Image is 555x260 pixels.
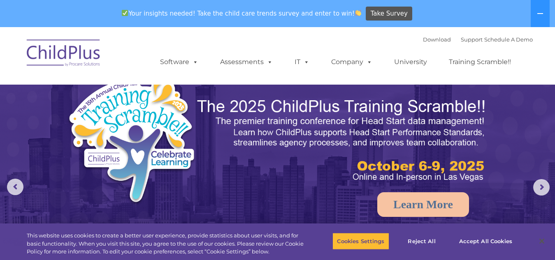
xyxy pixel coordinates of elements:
[332,232,389,250] button: Cookies Settings
[152,54,207,70] a: Software
[461,36,483,43] a: Support
[423,36,533,43] font: |
[484,36,533,43] a: Schedule A Demo
[323,54,381,70] a: Company
[533,232,551,250] button: Close
[212,54,281,70] a: Assessments
[23,34,105,75] img: ChildPlus by Procare Solutions
[396,232,448,250] button: Reject All
[441,54,519,70] a: Training Scramble!!
[371,7,408,21] span: Take Survey
[286,54,318,70] a: IT
[455,232,517,250] button: Accept All Cookies
[27,232,305,256] div: This website uses cookies to create a better user experience, provide statistics about user visit...
[355,10,361,16] img: 👏
[423,36,451,43] a: Download
[122,10,128,16] img: ✅
[386,54,435,70] a: University
[118,5,365,21] span: Your insights needed! Take the child care trends survey and enter to win!
[366,7,412,21] a: Take Survey
[377,192,469,217] a: Learn More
